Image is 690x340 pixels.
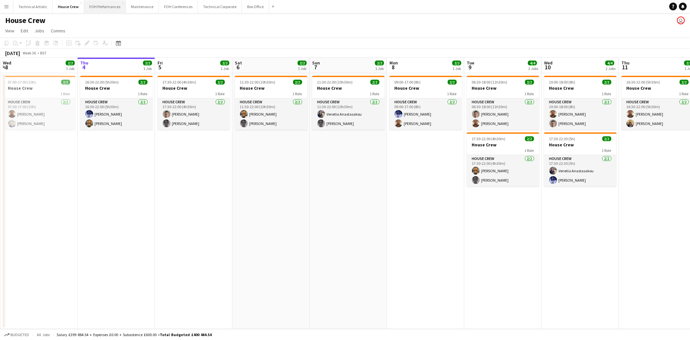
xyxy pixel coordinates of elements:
button: Maintenance [126,0,159,13]
span: 16:30-22:00 (5h30m) [85,80,119,85]
span: 2/2 [602,80,611,85]
span: View [5,28,14,34]
span: 11 [620,63,630,71]
span: 4 [79,63,88,71]
a: View [3,27,17,35]
div: 17:30-22:30 (5h)2/2House Crew1 RoleHouse Crew2/217:30-22:30 (5h)Venetia Anastasakou[PERSON_NAME] [544,132,617,187]
span: 2/2 [298,61,307,65]
span: 2/2 [66,61,75,65]
app-job-card: 09:00-17:00 (8h)2/2House Crew1 RoleHouse Crew2/209:00-17:00 (8h)[PERSON_NAME][PERSON_NAME] [389,76,462,130]
div: [DATE] [5,50,20,56]
div: BST [40,51,47,55]
span: 17:30-22:30 (5h) [549,136,575,141]
span: Sun [312,60,320,66]
h3: House Crew [3,85,75,91]
app-user-avatar: Sally PERM Pochciol [677,17,685,24]
span: 2/2 [680,80,689,85]
span: 17:30-22:00 (4h30m) [472,136,506,141]
span: 1 Role [61,91,70,96]
span: 1 Role [525,91,534,96]
span: 1 Role [447,91,457,96]
button: House Crew [53,0,84,13]
span: 1 Role [525,148,534,153]
span: 6 [234,63,242,71]
span: 3 [2,63,11,71]
span: Sat [235,60,242,66]
span: 2/2 [375,61,384,65]
span: Tue [467,60,474,66]
span: 2/2 [61,80,70,85]
a: Jobs [32,27,47,35]
span: 4/4 [528,61,537,65]
div: 1 Job [66,66,74,71]
app-job-card: 11:30-22:00 (10h30m)2/2House Crew1 RoleHouse Crew2/211:30-22:00 (10h30m)[PERSON_NAME][PERSON_NAME] [235,76,307,130]
span: Wed [3,60,11,66]
span: 1 Role [602,91,611,96]
a: Edit [18,27,31,35]
app-job-card: 11:30-22:00 (10h30m)2/2House Crew1 RoleHouse Crew2/211:30-22:00 (10h30m)Venetia Anastasakou[PERSO... [312,76,385,130]
span: 2/2 [452,61,461,65]
a: Comms [48,27,68,35]
span: 2/2 [138,80,148,85]
span: All jobs [36,332,51,337]
span: 1 Role [293,91,302,96]
app-card-role: House Crew2/211:30-22:00 (10h30m)Venetia Anastasakou[PERSON_NAME] [312,98,385,130]
h3: House Crew [80,85,153,91]
span: 4/4 [605,61,614,65]
span: 1 Role [215,91,225,96]
span: 17:30-22:00 (4h30m) [163,80,196,85]
span: 11:30-22:00 (10h30m) [240,80,276,85]
div: 1 Job [143,66,152,71]
app-card-role: House Crew2/210:00-18:00 (8h)[PERSON_NAME][PERSON_NAME] [544,98,617,130]
h3: House Crew [235,85,307,91]
span: 2/2 [602,136,611,141]
app-card-role: House Crew2/207:00-17:00 (10h)[PERSON_NAME][PERSON_NAME] [3,98,75,130]
h3: House Crew [389,85,462,91]
span: 2/2 [143,61,152,65]
span: 1 Role [370,91,379,96]
app-card-role: House Crew2/217:30-22:30 (5h)Venetia Anastasakou[PERSON_NAME] [544,155,617,187]
span: 09:00-17:00 (8h) [395,80,421,85]
span: 5 [157,63,163,71]
div: 17:30-22:00 (4h30m)2/2House Crew1 RoleHouse Crew2/217:30-22:00 (4h30m)[PERSON_NAME][PERSON_NAME] [158,76,230,130]
button: Budgeted [3,331,30,338]
app-card-role: House Crew2/217:30-22:00 (4h30m)[PERSON_NAME][PERSON_NAME] [158,98,230,130]
span: 11:30-22:00 (10h30m) [317,80,353,85]
app-card-role: House Crew2/217:30-22:00 (4h30m)[PERSON_NAME][PERSON_NAME] [467,155,539,187]
div: 1 Job [375,66,384,71]
span: 07:00-17:00 (10h) [8,80,36,85]
span: 2/2 [293,80,302,85]
span: 06:30-18:00 (11h30m) [472,80,508,85]
span: 1 Role [679,91,689,96]
app-job-card: 16:30-22:00 (5h30m)2/2House Crew1 RoleHouse Crew2/216:30-22:00 (5h30m)[PERSON_NAME][PERSON_NAME] [80,76,153,130]
span: 2/2 [525,136,534,141]
span: Comms [51,28,65,34]
h3: House Crew [158,85,230,91]
span: 2/2 [220,61,229,65]
app-job-card: 10:00-18:00 (8h)2/2House Crew1 RoleHouse Crew2/210:00-18:00 (8h)[PERSON_NAME][PERSON_NAME] [544,76,617,130]
button: Technical Artistic [13,0,53,13]
span: 2/2 [525,80,534,85]
span: 2/2 [216,80,225,85]
span: Total Budgeted £400 484.54 [160,332,212,337]
span: 2/2 [370,80,379,85]
span: Wed [544,60,553,66]
button: Box Office [242,0,269,13]
span: 10:00-18:00 (8h) [549,80,575,85]
app-job-card: 17:30-22:00 (4h30m)2/2House Crew1 RoleHouse Crew2/217:30-22:00 (4h30m)[PERSON_NAME][PERSON_NAME] [467,132,539,187]
app-job-card: 06:30-18:00 (11h30m)2/2House Crew1 RoleHouse Crew2/206:30-18:00 (11h30m)[PERSON_NAME][PERSON_NAME] [467,76,539,130]
h3: House Crew [544,142,617,148]
div: 2 Jobs [606,66,616,71]
app-card-role: House Crew2/206:30-18:00 (11h30m)[PERSON_NAME][PERSON_NAME] [467,98,539,130]
h3: House Crew [467,85,539,91]
app-card-role: House Crew2/209:00-17:00 (8h)[PERSON_NAME][PERSON_NAME] [389,98,462,130]
h1: House Crew [5,16,46,25]
span: 8 [389,63,398,71]
app-card-role: House Crew2/211:30-22:00 (10h30m)[PERSON_NAME][PERSON_NAME] [235,98,307,130]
